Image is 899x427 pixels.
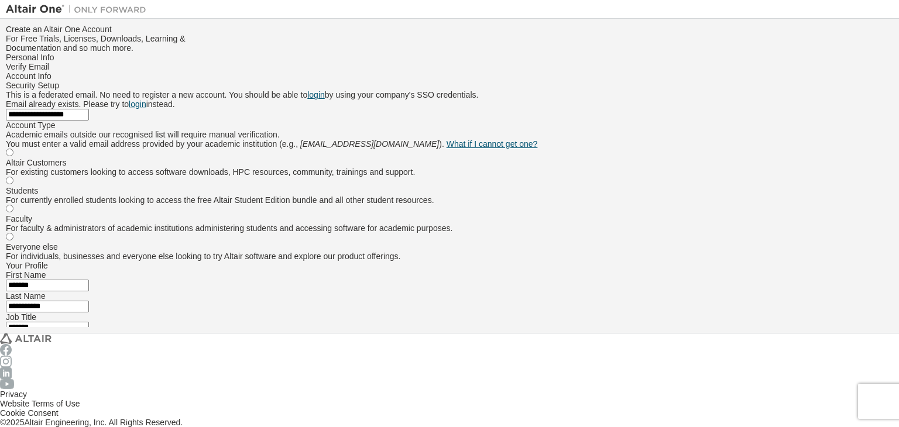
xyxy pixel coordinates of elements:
[6,242,893,252] div: Everyone else
[6,270,46,280] label: First Name
[6,214,893,223] div: Faculty
[6,53,893,62] div: Personal Info
[6,312,36,322] label: Job Title
[447,139,538,149] a: What if I cannot get one?
[307,90,325,99] a: login
[6,261,893,270] div: Your Profile
[6,25,893,34] div: Create an Altair One Account
[6,252,893,261] div: For individuals, businesses and everyone else looking to try Altair software and explore our prod...
[6,139,893,149] div: You must enter a valid email address provided by your academic institution (e.g., ).
[6,81,893,90] div: Security Setup
[6,158,893,167] div: Altair Customers
[6,4,152,15] img: Altair One
[6,120,893,130] div: Account Type
[300,139,439,149] span: [EMAIL_ADDRESS][DOMAIN_NAME]
[6,223,893,233] div: For faculty & administrators of academic institutions administering students and accessing softwa...
[129,99,146,109] a: login
[6,62,893,71] div: Verify Email
[6,186,893,195] div: Students
[6,167,893,177] div: For existing customers looking to access software downloads, HPC resources, community, trainings ...
[6,90,893,99] div: This is a federated email. No need to register a new account. You should be able to by using your...
[6,34,893,53] div: For Free Trials, Licenses, Downloads, Learning & Documentation and so much more.
[6,291,46,301] label: Last Name
[6,195,893,205] div: For currently enrolled students looking to access the free Altair Student Edition bundle and all ...
[6,71,893,81] div: Account Info
[6,99,893,109] div: Email already exists. Please try to instead.
[6,130,893,139] div: Academic emails outside our recognised list will require manual verification.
